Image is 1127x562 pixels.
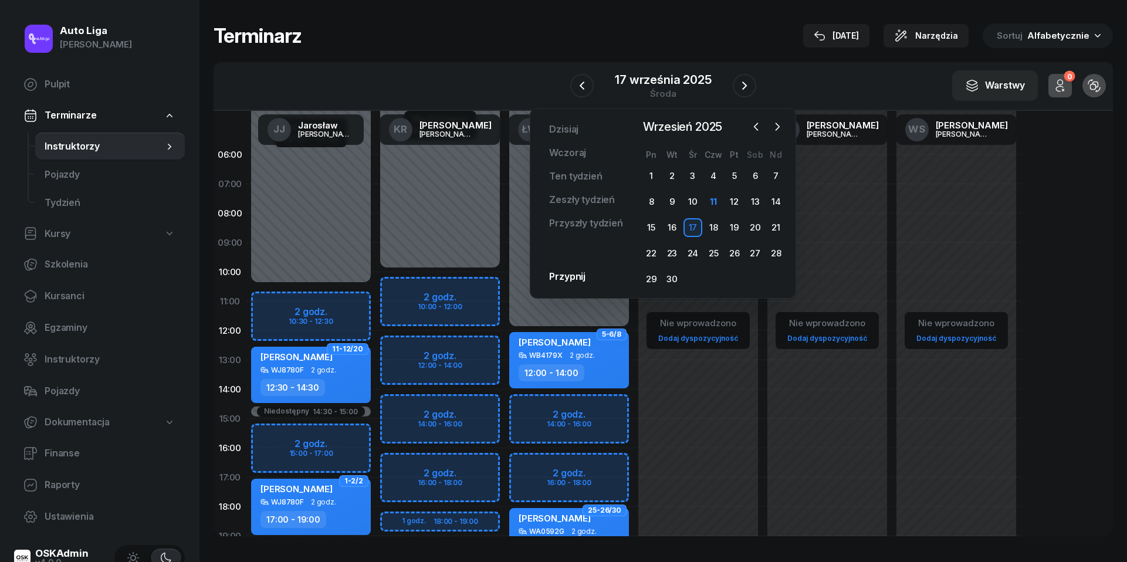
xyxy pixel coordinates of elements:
div: 27 [746,244,764,263]
div: 17:00 [214,463,246,492]
div: 21 [767,218,786,237]
div: 14:30 - 15:00 [313,408,358,415]
span: Terminarze [45,108,96,123]
button: [DATE] [803,24,869,48]
span: [PERSON_NAME] [260,483,333,495]
a: ŁW[PERSON_NAME][PERSON_NAME] [509,114,630,145]
div: WB4179X [529,351,563,359]
div: 15 [642,218,661,237]
a: Raporty [14,471,185,499]
a: KR[PERSON_NAME][PERSON_NAME] [380,114,501,145]
div: [PERSON_NAME] [936,130,992,138]
div: 0 [1064,71,1075,82]
a: Dokumentacja [14,409,185,436]
span: [PERSON_NAME] [519,337,591,348]
span: [PERSON_NAME] [260,351,333,363]
a: Wczoraj [540,141,595,165]
div: [PERSON_NAME] [419,121,492,130]
span: Kursy [45,226,70,242]
div: 14:00 [214,375,246,404]
a: Dodaj dyspozycyjność [654,331,743,345]
div: 10:00 [214,258,246,287]
span: Alfabetycznie [1027,30,1089,41]
div: Wt [662,150,682,160]
div: Śr [682,150,703,160]
span: Wrzesień 2025 [638,117,727,136]
span: Kursanci [45,289,175,304]
span: [PERSON_NAME] [519,513,591,524]
a: Dodaj dyspozycyjność [912,331,1001,345]
div: 12:00 - 14:00 [519,364,584,381]
div: [PERSON_NAME] [807,130,863,138]
div: Warstwy [965,78,1025,93]
div: [PERSON_NAME] [60,37,132,52]
div: WJ8780F [271,366,304,374]
span: Sortuj [997,28,1025,43]
div: [PERSON_NAME] [419,130,476,138]
a: Dzisiaj [540,118,588,141]
span: WS [908,124,925,134]
div: 24 [683,244,702,263]
div: 11:00 [214,287,246,316]
span: Raporty [45,478,175,493]
button: Warstwy [952,70,1038,101]
div: 20 [746,218,764,237]
div: Auto Liga [60,26,132,36]
div: 29 [642,270,661,289]
span: Tydzień [45,195,175,211]
div: 7 [767,167,786,185]
span: 1-2/2 [344,480,363,482]
a: Pojazdy [35,161,185,189]
a: Przypnij [540,265,595,289]
span: Szkolenia [45,257,175,272]
a: Szkolenia [14,250,185,279]
div: Pn [641,150,661,160]
div: 13 [746,192,764,211]
div: 13:00 [214,346,246,375]
div: 15:00 [214,404,246,434]
div: 06:00 [214,140,246,170]
div: 09:00 [214,228,246,258]
div: Pt [724,150,744,160]
div: środa [615,89,711,98]
a: Instruktorzy [35,133,185,161]
a: Zeszły tydzień [540,188,624,212]
a: TK[PERSON_NAME][PERSON_NAME] [767,114,888,145]
div: [PERSON_NAME] [936,121,1008,130]
div: 5 [725,167,744,185]
div: 23 [662,244,681,263]
a: Instruktorzy [14,346,185,374]
div: 2 [662,167,681,185]
span: Ustawienia [45,509,175,524]
div: 22 [642,244,661,263]
span: Pojazdy [45,384,175,399]
div: 14 [767,192,786,211]
span: 5-6/8 [602,333,621,336]
span: 2 godz. [571,527,597,536]
div: [PERSON_NAME] [807,121,879,130]
div: 17:00 - 19:00 [260,511,326,528]
div: 12:00 [214,316,246,346]
div: 18 [704,218,723,237]
span: KR [394,124,407,134]
div: 19 [725,218,744,237]
span: 11-12/20 [332,348,363,350]
a: Kursy [14,221,185,248]
div: 6 [746,167,764,185]
a: Ten tydzień [540,165,611,188]
a: Finanse [14,439,185,468]
a: Tydzień [35,189,185,217]
span: Instruktorzy [45,352,175,367]
div: Czw [703,150,724,160]
button: Niedostępny14:30 - 15:00 [264,408,358,415]
span: JJ [273,124,285,134]
div: 11 [704,192,723,211]
a: Przyszły tydzień [540,212,632,235]
a: Dodaj dyspozycyjność [783,331,872,345]
div: 18:00 [214,492,246,522]
div: Sob [744,150,765,160]
a: Egzaminy [14,314,185,342]
span: Dokumentacja [45,415,110,430]
div: 4 [704,167,723,185]
div: 9 [662,192,681,211]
